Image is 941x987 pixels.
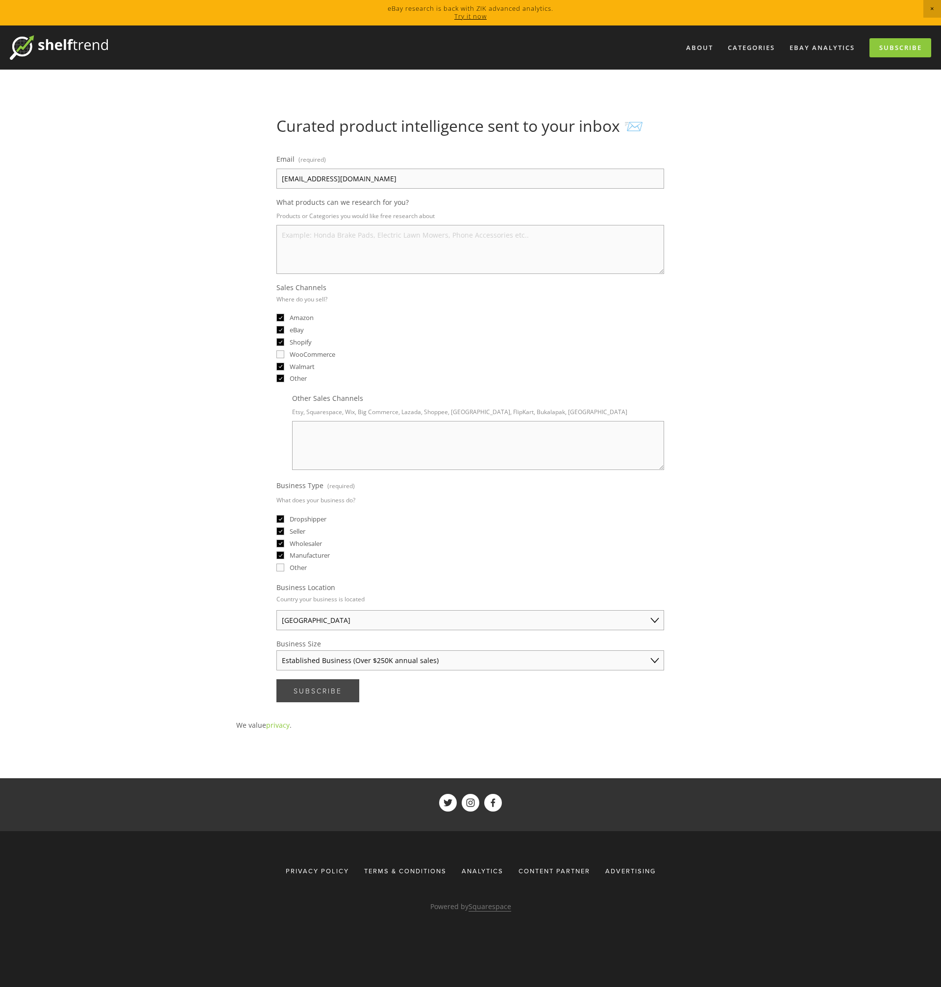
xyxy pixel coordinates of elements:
[276,583,335,592] span: Business Location
[16,25,24,33] img: website_grey.svg
[276,338,284,346] input: Shopify
[10,35,108,60] img: ShelfTrend
[294,686,342,695] span: Subscribe
[276,363,284,370] input: Walmart
[276,350,284,358] input: WooCommerce
[290,527,305,536] span: Seller
[276,610,664,630] select: Business Location
[276,117,664,135] h1: Curated product intelligence sent to your inbox 📨
[290,551,330,560] span: Manufacturer
[455,863,510,880] div: Analytics
[276,540,284,547] input: Wholesaler
[236,900,705,913] p: Powered by
[599,863,656,880] a: Advertising
[462,794,479,812] a: ShelfTrend
[290,362,315,371] span: Walmart
[25,25,108,33] div: Domain: [DOMAIN_NAME]
[108,58,165,64] div: Keywords by Traffic
[276,481,323,490] span: Business Type
[276,493,355,507] p: What does your business do?
[783,40,861,56] a: eBay Analytics
[27,16,48,24] div: v 4.0.25
[469,902,511,912] a: Squarespace
[680,40,719,56] a: About
[98,57,105,65] img: tab_keywords_by_traffic_grey.svg
[292,394,363,403] span: Other Sales Channels
[286,866,349,875] span: Privacy Policy
[605,866,656,875] span: Advertising
[519,866,590,875] span: Content Partner
[290,539,322,548] span: Wholesaler
[276,374,284,382] input: Other
[16,16,24,24] img: logo_orange.svg
[276,650,664,670] select: Business Size
[292,405,664,419] p: Etsy, Squarespace, Wix, Big Commerce, Lazada, Shoppee, [GEOGRAPHIC_DATA], FlipKart, Bukalapak, [G...
[358,863,453,880] a: Terms & Conditions
[276,197,409,207] span: What products can we research for you?
[364,866,446,875] span: Terms & Conditions
[276,639,321,648] span: Business Size
[276,326,284,334] input: eBay
[276,592,365,606] p: Country your business is located
[276,283,326,292] span: Sales Channels
[276,564,284,571] input: Other
[290,563,307,572] span: Other
[290,374,307,383] span: Other
[869,38,931,57] a: Subscribe
[276,154,295,164] span: Email
[298,152,326,167] span: (required)
[276,551,284,559] input: Manufacturer
[290,515,326,523] span: Dropshipper
[37,58,88,64] div: Domain Overview
[439,794,457,812] a: ShelfTrend
[236,719,705,731] p: We value .
[512,863,596,880] a: Content Partner
[721,40,781,56] div: Categories
[266,720,290,730] a: privacy
[290,350,335,359] span: WooCommerce
[276,515,284,523] input: Dropshipper
[290,313,314,322] span: Amazon
[286,863,355,880] a: Privacy Policy
[276,209,664,223] p: Products or Categories you would like free research about
[290,325,304,334] span: eBay
[454,12,487,21] a: Try it now
[327,479,355,493] span: (required)
[26,57,34,65] img: tab_domain_overview_orange.svg
[484,794,502,812] a: ShelfTrend
[276,679,359,702] button: SubscribeSubscribe
[276,314,284,321] input: Amazon
[290,338,312,346] span: Shopify
[276,527,284,535] input: Seller
[276,292,327,306] p: Where do you sell?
